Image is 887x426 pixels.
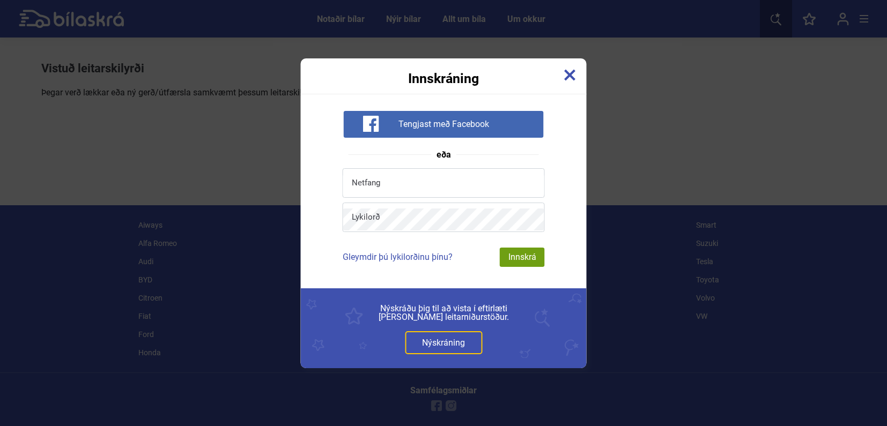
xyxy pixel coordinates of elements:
a: Gleymdir þú lykilorðinu þínu? [343,252,453,262]
a: Nýskráning [405,331,482,354]
img: close-x.svg [564,69,576,81]
span: eða [431,151,456,159]
img: facebook-white-icon.svg [363,116,379,132]
span: Nýskráðu þig til að vista í eftirlæti [PERSON_NAME] leitarniðurstöður. [325,304,563,322]
div: Innskrá [500,248,545,267]
span: Tengjast með Facebook [398,119,489,130]
a: Tengjast með Facebook [343,118,543,129]
div: Innskráning [301,58,587,85]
